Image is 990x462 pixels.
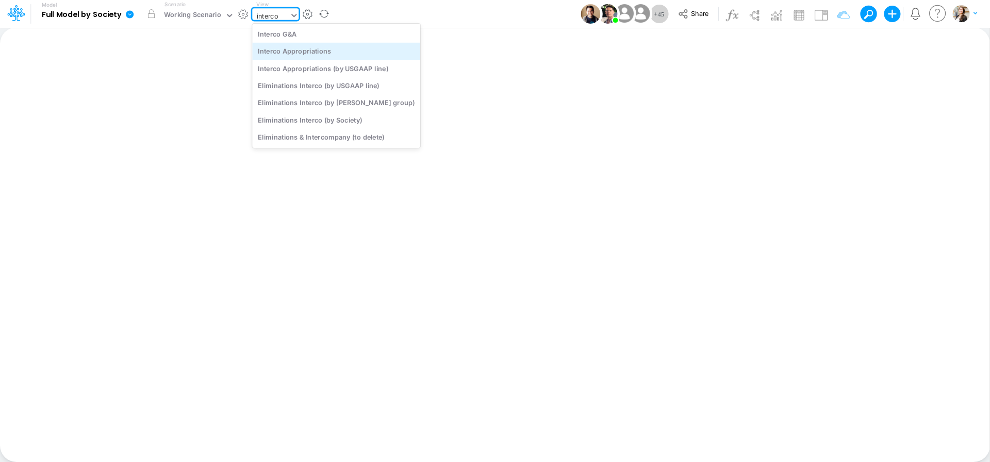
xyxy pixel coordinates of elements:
[598,4,617,24] img: User Image Icon
[252,43,420,60] div: Interco Appropriations
[252,60,420,77] div: Interco Appropriations (by USGAAP line)
[252,111,420,128] div: Eliminations Interco (by Society)
[252,94,420,111] div: Eliminations Interco (by [PERSON_NAME] group)
[252,25,420,42] div: Interco G&A
[42,10,122,20] b: Full Model by Society
[691,9,708,17] span: Share
[673,6,716,22] button: Share
[629,2,652,25] img: User Image Icon
[164,10,221,22] div: Working Scenario
[164,1,186,8] label: Scenario
[581,4,600,24] img: User Image Icon
[252,129,420,146] div: Eliminations & Intercompany (to delete)
[910,8,921,20] a: Notifications
[252,77,420,94] div: Eliminations Interco (by USGAAP line)
[42,2,57,8] label: Model
[613,2,636,25] img: User Image Icon
[256,1,268,8] label: View
[654,11,664,18] span: + 45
